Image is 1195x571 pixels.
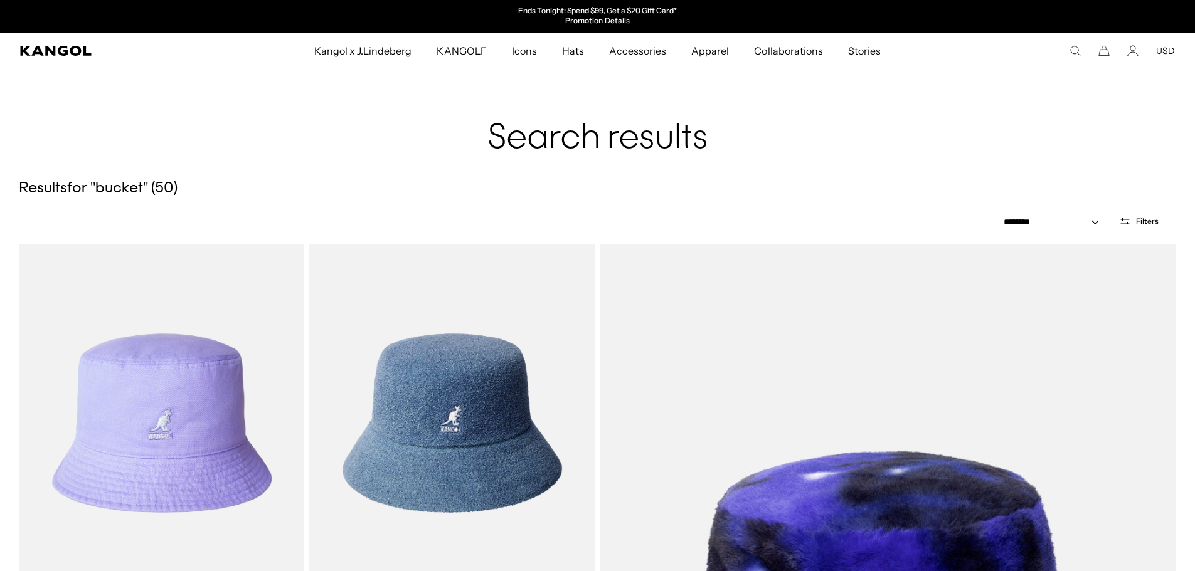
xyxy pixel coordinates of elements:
a: Kangol x J.Lindeberg [302,33,425,69]
a: KANGOLF [424,33,499,69]
h5: Results for " bucket " ( 50 ) [19,179,1176,198]
span: KANGOLF [437,33,486,69]
h1: Search results [19,79,1176,159]
select: Sort by: Featured [999,216,1112,229]
span: Filters [1136,217,1159,226]
summary: Search here [1070,45,1081,56]
span: Collaborations [754,33,822,69]
a: Apparel [679,33,741,69]
span: Apparel [691,33,729,69]
p: Ends Tonight: Spend $99, Get a $20 Gift Card* [518,6,677,16]
a: Accessories [597,33,679,69]
a: Promotion Details [565,16,629,25]
span: Hats [562,33,584,69]
span: Accessories [609,33,666,69]
button: Cart [1098,45,1110,56]
div: Announcement [469,6,727,26]
a: Stories [836,33,893,69]
span: Kangol x J.Lindeberg [314,33,412,69]
span: Stories [848,33,881,69]
slideshow-component: Announcement bar [469,6,727,26]
a: Kangol [20,46,208,56]
a: Icons [499,33,550,69]
a: Hats [550,33,597,69]
a: Collaborations [741,33,835,69]
button: Open filters [1112,216,1166,227]
a: Account [1127,45,1139,56]
button: USD [1156,45,1175,56]
span: Icons [512,33,537,69]
div: 1 of 2 [469,6,727,26]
